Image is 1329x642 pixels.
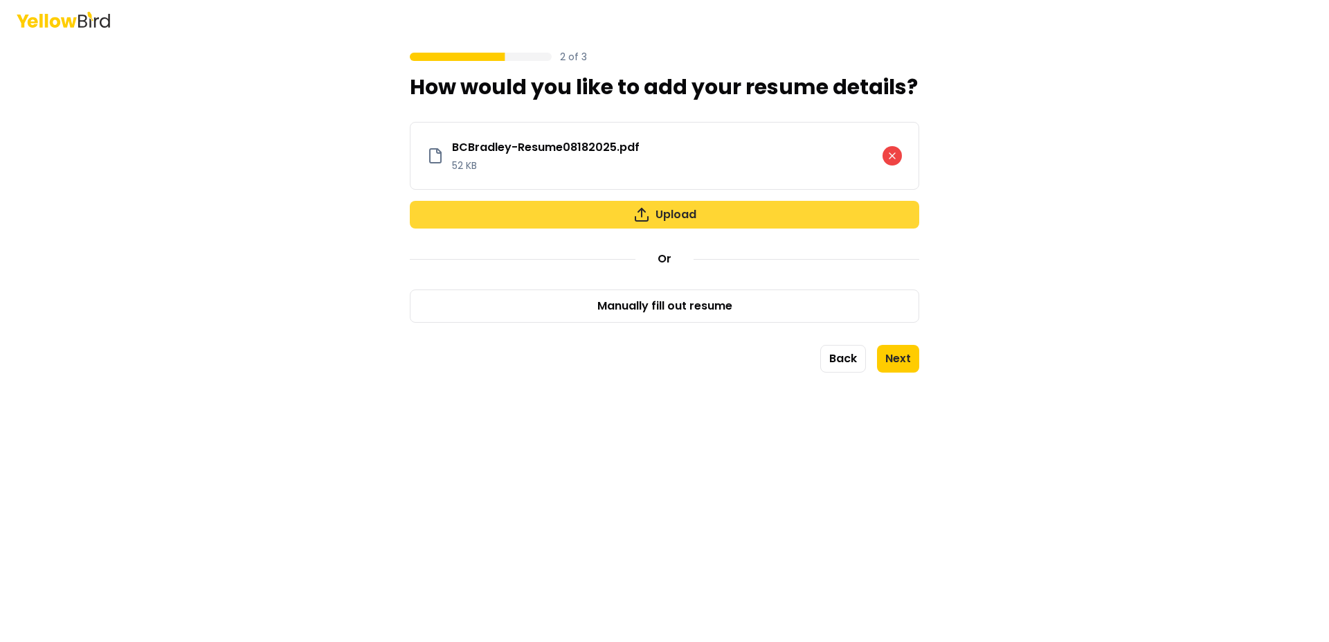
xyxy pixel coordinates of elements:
button: Back [820,345,866,373]
p: BCBradley-Resume08182025.pdf [452,139,640,156]
button: Upload [410,201,919,229]
p: 2 of 3 [560,50,587,64]
button: Next [877,345,919,373]
button: Manually fill out resume [410,289,919,323]
span: Or [658,251,671,267]
p: 52 KB [452,159,640,172]
h1: How would you like to add your resume details? [410,75,919,100]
